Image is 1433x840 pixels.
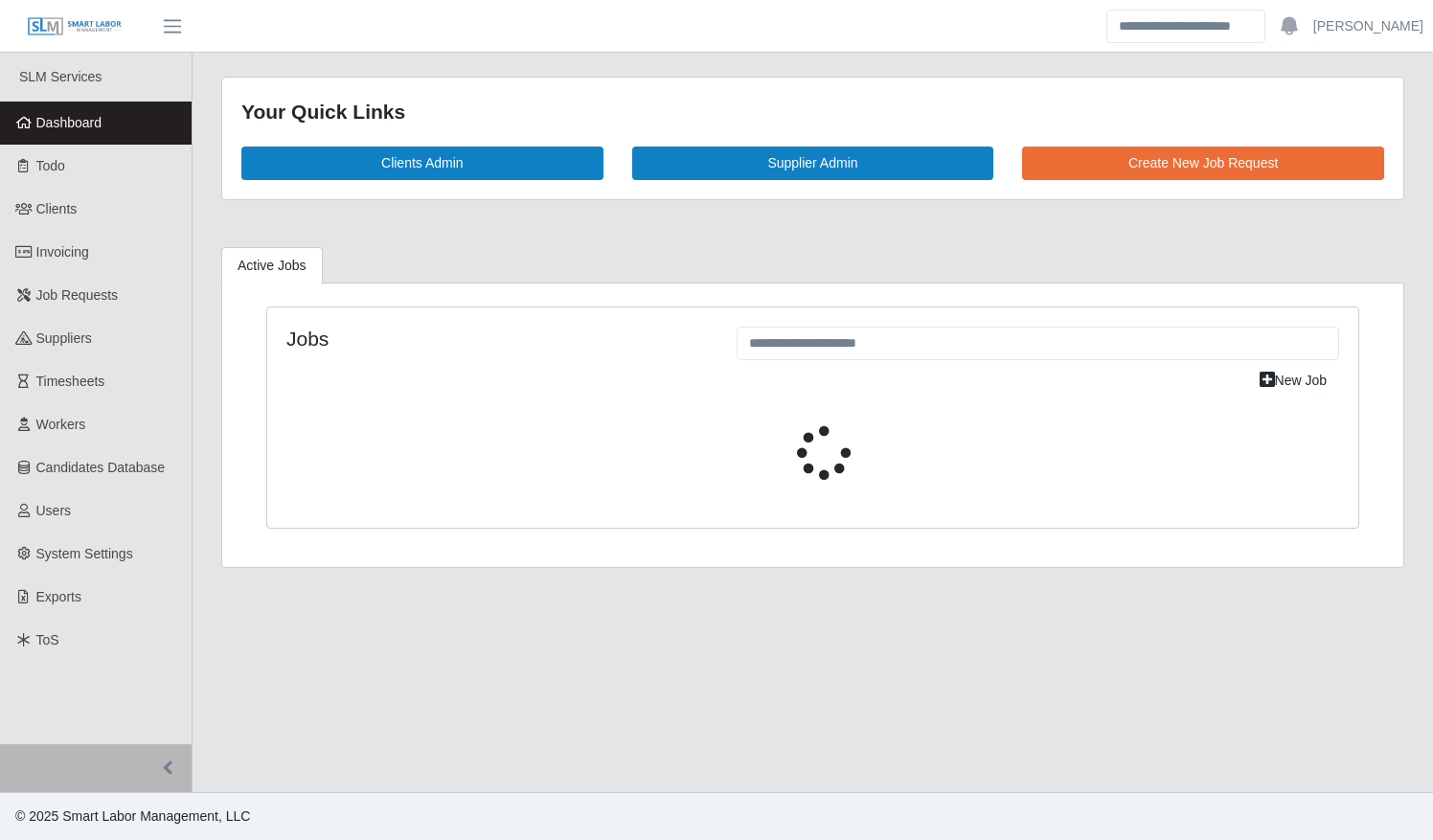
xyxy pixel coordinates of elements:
img: SLM Logo [27,16,123,37]
span: Clients [36,201,78,216]
span: Todo [36,158,65,173]
a: Supplier Admin [632,147,994,180]
span: System Settings [36,546,133,561]
span: Workers [36,417,86,432]
span: SLM Services [19,69,102,84]
a: Clients Admin [241,147,603,180]
div: Your Quick Links [241,97,1384,127]
span: Dashboard [36,115,102,130]
span: Users [36,503,72,518]
span: Suppliers [36,330,92,346]
span: Candidates Database [36,460,166,475]
input: Search [1106,10,1265,43]
a: New Job [1247,364,1339,397]
a: Create New Job Request [1022,147,1384,180]
span: Timesheets [36,374,105,389]
span: Invoicing [36,244,89,260]
span: © 2025 Smart Labor Management, LLC [15,808,250,824]
h4: Jobs [286,327,708,351]
a: [PERSON_NAME] [1313,16,1423,36]
span: Exports [36,589,81,604]
a: Active Jobs [221,247,323,284]
span: ToS [36,632,59,647]
span: Job Requests [36,287,119,303]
